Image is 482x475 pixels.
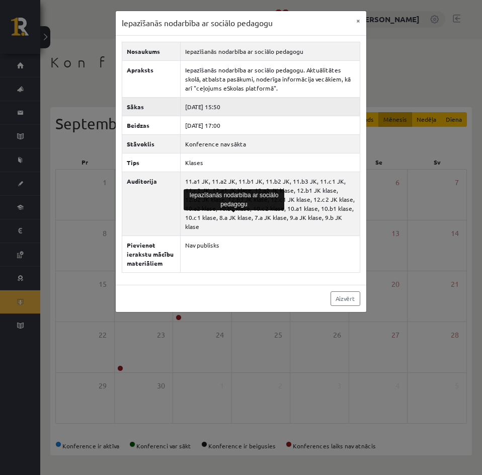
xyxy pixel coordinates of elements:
button: × [350,11,366,30]
th: Tips [122,153,181,172]
h3: Iepazīšanās nodarbība ar sociālo pedagogu [122,17,273,29]
th: Beidzas [122,116,181,134]
td: Nav publisks [181,235,360,272]
td: Klases [181,153,360,172]
td: Iepazīšanās nodarbība ar sociālo pedagogu [181,42,360,60]
td: 11.a1 JK, 11.a2 JK, 11.b1 JK, 11.b2 JK, 11.b3 JK, 11.c1 JK, 11.c2 JK, 12.a1 JK klase, 12.a2 JK kl... [181,172,360,235]
td: [DATE] 15:50 [181,97,360,116]
th: Nosaukums [122,42,181,60]
a: Aizvērt [331,291,360,306]
td: [DATE] 17:00 [181,116,360,134]
th: Pievienot ierakstu mācību materiāliem [122,235,181,272]
th: Stāvoklis [122,134,181,153]
div: Iepazīšanās nodarbība ar sociālo pedagogu [184,189,284,210]
td: Konference nav sākta [181,134,360,153]
td: Iepazīšanās nodarbība ar sociālo pedagogu. Aktuālitātes skolā, atbalsta pasākumi, noderīga inform... [181,60,360,97]
th: Apraksts [122,60,181,97]
th: Auditorija [122,172,181,235]
th: Sākas [122,97,181,116]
